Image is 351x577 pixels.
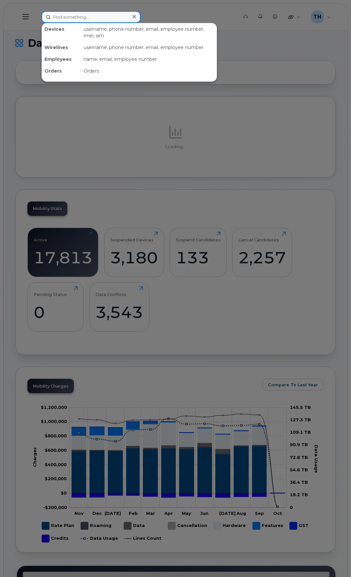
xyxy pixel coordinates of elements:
div: Wirelines [42,42,81,53]
div: name, email, employee number [81,53,217,65]
div: username, phone number, email, employee number, imei, sim [81,23,217,42]
div: Employees [42,53,81,65]
iframe: Messenger Launcher [323,549,346,572]
div: Orders [42,65,81,77]
div: Orders [81,65,217,77]
div: Devices [42,23,81,42]
div: username, phone number, email, employee number [81,42,217,53]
